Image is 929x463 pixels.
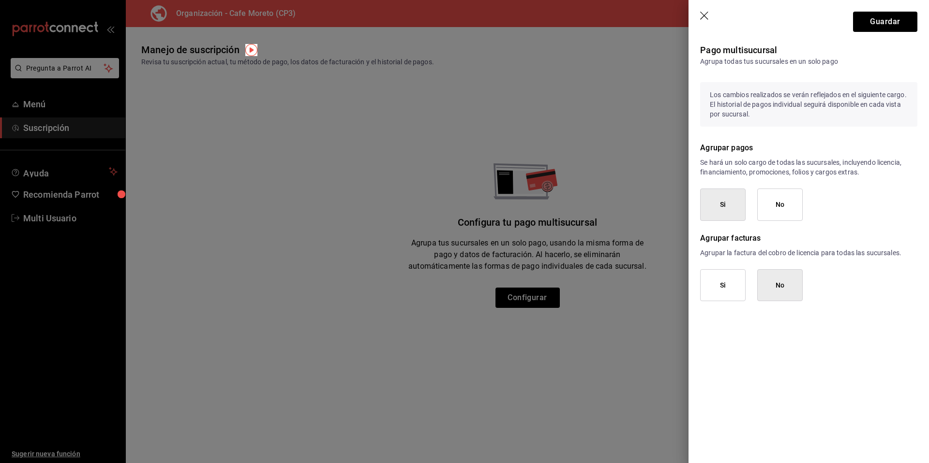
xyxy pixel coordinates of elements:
button: Si [700,188,746,221]
p: Agrupar pagos [700,142,917,154]
p: Agrupa todas tus sucursales en un solo pago [700,57,917,67]
button: Guardar [853,12,917,32]
button: Si [700,269,746,302]
p: Agrupar facturas [700,232,917,244]
p: Se hará un solo cargo de todas las sucursales, incluyendo licencia, financiamiento, promociones, ... [700,158,917,177]
p: Pago multisucursal [700,43,917,57]
div: Los cambios realizados se verán reflejados en el siguiente cargo. El historial de pagos individua... [700,82,917,127]
p: Agrupar la factura del cobro de licencia para todas las sucursales. [700,248,917,258]
img: Tooltip marker [245,44,257,56]
button: No [757,269,803,302]
button: No [757,188,803,221]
